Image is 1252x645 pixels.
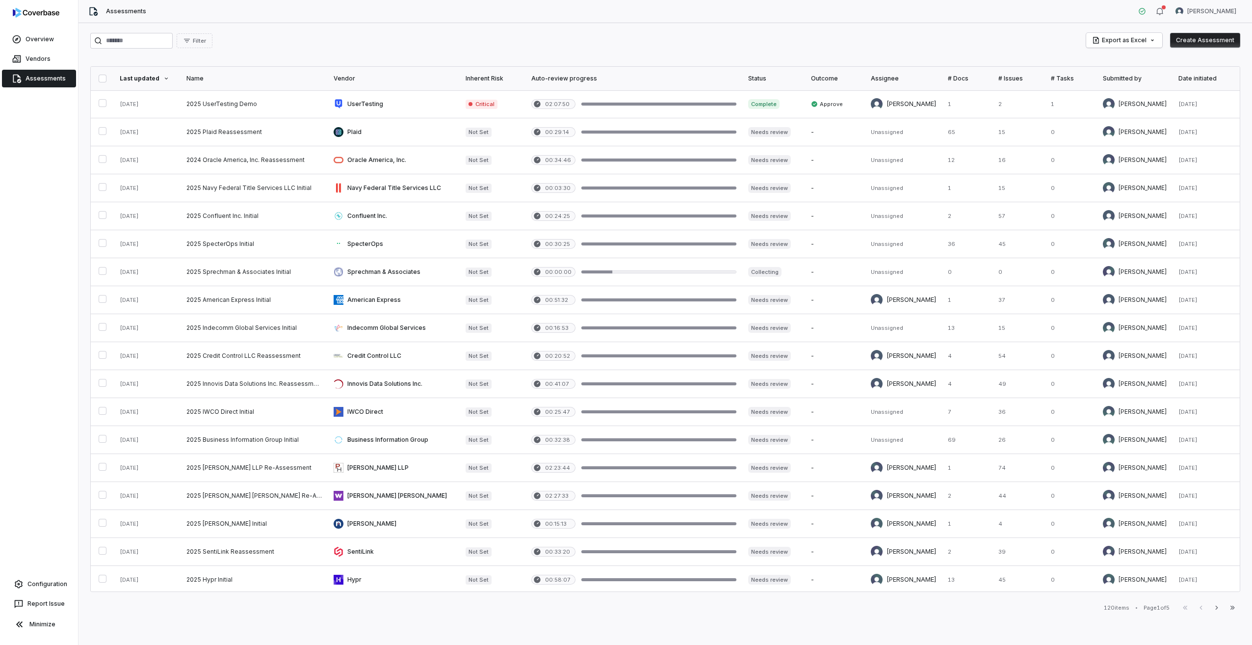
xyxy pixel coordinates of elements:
[26,75,66,82] span: Assessments
[805,566,865,594] td: -
[805,118,865,146] td: -
[4,615,74,634] button: Minimize
[2,70,76,87] a: Assessments
[1103,350,1115,362] img: Bridget Seagraves avatar
[1103,154,1115,166] img: Robert Latcham avatar
[805,230,865,258] td: -
[1103,574,1115,586] img: Madison Hull avatar
[871,462,883,474] img: Isaac Mousel avatar
[1103,182,1115,194] img: Jonathan Wann avatar
[1103,490,1115,502] img: Isaac Mousel avatar
[4,575,74,593] a: Configuration
[2,30,76,48] a: Overview
[1144,604,1170,612] div: Page 1 of 5
[1103,75,1167,82] div: Submitted by
[1103,546,1115,558] img: Jason Boland avatar
[29,620,55,628] span: Minimize
[1051,75,1091,82] div: # Tasks
[811,75,859,82] div: Outcome
[805,538,865,566] td: -
[805,342,865,370] td: -
[27,600,65,608] span: Report Issue
[106,7,146,15] span: Assessments
[871,294,883,306] img: Bridget Seagraves avatar
[805,286,865,314] td: -
[1178,75,1232,82] div: Date initiated
[805,258,865,286] td: -
[805,426,865,454] td: -
[748,75,799,82] div: Status
[805,202,865,230] td: -
[1103,294,1115,306] img: Bridget Seagraves avatar
[4,595,74,613] button: Report Issue
[1103,126,1115,138] img: Ryan Jenkins avatar
[871,350,883,362] img: Bridget Seagraves avatar
[1103,434,1115,446] img: Jonathan Lee avatar
[805,510,865,538] td: -
[1103,322,1115,334] img: Jonathan Lee avatar
[120,75,175,82] div: Last updated
[1170,33,1240,48] button: Create Assessment
[193,37,206,45] span: Filter
[1103,518,1115,530] img: Madison Hull avatar
[1103,238,1115,250] img: Travis Helton avatar
[27,580,67,588] span: Configuration
[1103,462,1115,474] img: Isaac Mousel avatar
[948,75,987,82] div: # Docs
[805,370,865,398] td: -
[998,75,1040,82] div: # Issues
[1104,604,1129,612] div: 120 items
[1103,210,1115,222] img: George Munyua avatar
[1187,7,1236,15] span: [PERSON_NAME]
[1103,378,1115,390] img: Bridget Seagraves avatar
[26,55,51,63] span: Vendors
[1103,406,1115,418] img: Jonathan Lee avatar
[1103,266,1115,278] img: Cassandra Burns avatar
[1175,7,1183,15] img: Travis Helton avatar
[805,174,865,202] td: -
[26,35,54,43] span: Overview
[805,454,865,482] td: -
[805,146,865,174] td: -
[531,75,736,82] div: Auto-review progress
[805,398,865,426] td: -
[871,490,883,502] img: Isaac Mousel avatar
[186,75,322,82] div: Name
[466,75,520,82] div: Inherent Risk
[1103,98,1115,110] img: Michael Violante avatar
[871,574,883,586] img: Madison Hull avatar
[871,518,883,530] img: Madison Hull avatar
[334,75,454,82] div: Vendor
[177,33,212,48] button: Filter
[1170,4,1242,19] button: Travis Helton avatar[PERSON_NAME]
[871,98,883,110] img: Michael Violante avatar
[1086,33,1162,48] button: Export as Excel
[2,50,76,68] a: Vendors
[1135,604,1138,611] div: •
[13,8,59,18] img: logo-D7KZi-bG.svg
[805,314,865,342] td: -
[871,378,883,390] img: Bridget Seagraves avatar
[871,75,936,82] div: Assignee
[805,482,865,510] td: -
[871,546,883,558] img: Jason Boland avatar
